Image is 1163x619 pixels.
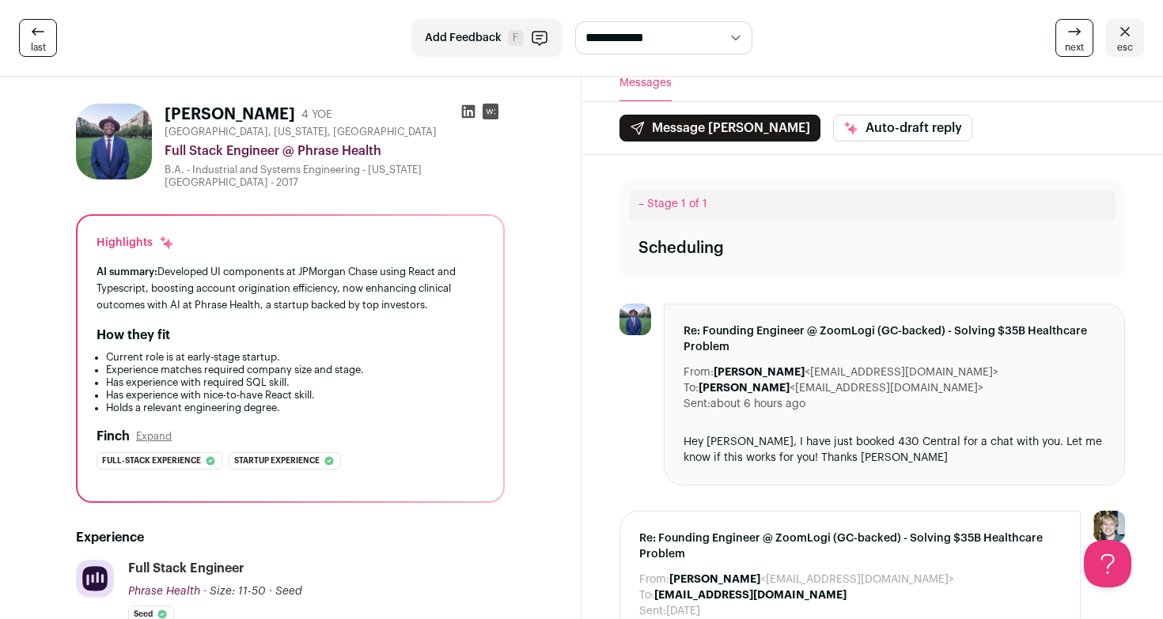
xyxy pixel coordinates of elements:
img: 7e25117be5184d8ed08773f1b91108e26726ddfe03ef4ef0fa54f8e04c65dd02.png [77,560,113,597]
a: last [19,19,57,57]
span: AI summary: [97,266,157,277]
span: Full-stack experience [102,453,201,469]
span: F [508,30,524,46]
span: [GEOGRAPHIC_DATA], [US_STATE], [GEOGRAPHIC_DATA] [165,126,437,138]
div: Scheduling [638,237,724,259]
button: Expand [136,430,172,443]
span: last [31,41,46,54]
span: Startup experience [234,453,320,469]
li: Current role is at early-stage startup. [106,351,484,364]
span: – [638,198,644,209]
b: [PERSON_NAME] [714,367,805,378]
h2: How they fit [97,326,170,345]
button: Add Feedback F [411,19,563,57]
iframe: Help Scout Beacon - Open [1084,540,1131,587]
div: Full Stack Engineer @ Phrase Health [165,142,505,160]
a: next [1055,19,1093,57]
img: ed5136ce4b7ae9639d104e6e48bc911ba168dfc1633b9bb9fb988d2390d48d2e.jpg [76,104,152,179]
li: Has experience with nice-to-have React skill. [106,389,484,402]
span: Seed [275,586,302,597]
div: Highlights [97,235,175,251]
dd: <[EMAIL_ADDRESS][DOMAIN_NAME]> [669,572,954,587]
span: esc [1117,41,1133,54]
dt: Sent: [684,396,710,412]
a: esc [1106,19,1144,57]
button: Message [PERSON_NAME] [619,115,820,142]
dt: To: [684,380,699,396]
span: next [1065,41,1084,54]
div: Full Stack Engineer [128,560,244,577]
span: · [269,583,272,599]
button: Messages [619,66,672,101]
li: Has experience with required SQL skill. [106,376,484,389]
dt: From: [639,572,669,587]
div: B.A. - Industrial and Systems Engineering - [US_STATE][GEOGRAPHIC_DATA] - 2017 [165,164,505,189]
dt: To: [639,587,654,603]
span: Phrase Health [128,586,200,597]
h2: Finch [97,427,130,446]
button: Auto-draft reply [833,115,972,142]
div: Developed UI components at JPMorgan Chase using React and Typescript, boosting account originatio... [97,263,484,313]
span: · Size: 11-50 [203,586,266,597]
div: 4 YOE [301,107,332,123]
b: [PERSON_NAME] [669,574,760,585]
dt: Sent: [639,603,666,619]
dd: [DATE] [666,603,700,619]
li: Experience matches required company size and stage. [106,364,484,376]
span: Stage 1 of 1 [647,198,707,209]
span: Re: Founding Engineer @ ZoomLogi (GC-backed) - Solving $35B Healthcare Problem [639,530,1061,562]
span: Re: Founding Engineer @ ZoomLogi (GC-backed) - Solving $35B Healthcare Problem [684,323,1105,355]
h1: [PERSON_NAME] [165,104,295,126]
dt: From: [684,364,714,380]
div: Hey [PERSON_NAME], I have just booked 430 Central for a chat with you. Let me know if this works ... [684,434,1105,466]
b: [EMAIL_ADDRESS][DOMAIN_NAME] [654,590,847,601]
dd: about 6 hours ago [710,396,805,412]
span: Add Feedback [425,30,502,46]
li: Holds a relevant engineering degree. [106,402,484,414]
img: ed5136ce4b7ae9639d104e6e48bc911ba168dfc1633b9bb9fb988d2390d48d2e.jpg [619,304,651,335]
dd: <[EMAIL_ADDRESS][DOMAIN_NAME]> [699,380,983,396]
b: [PERSON_NAME] [699,383,790,394]
dd: <[EMAIL_ADDRESS][DOMAIN_NAME]> [714,364,998,380]
img: 6494470-medium_jpg [1093,511,1125,542]
h2: Experience [76,528,505,547]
